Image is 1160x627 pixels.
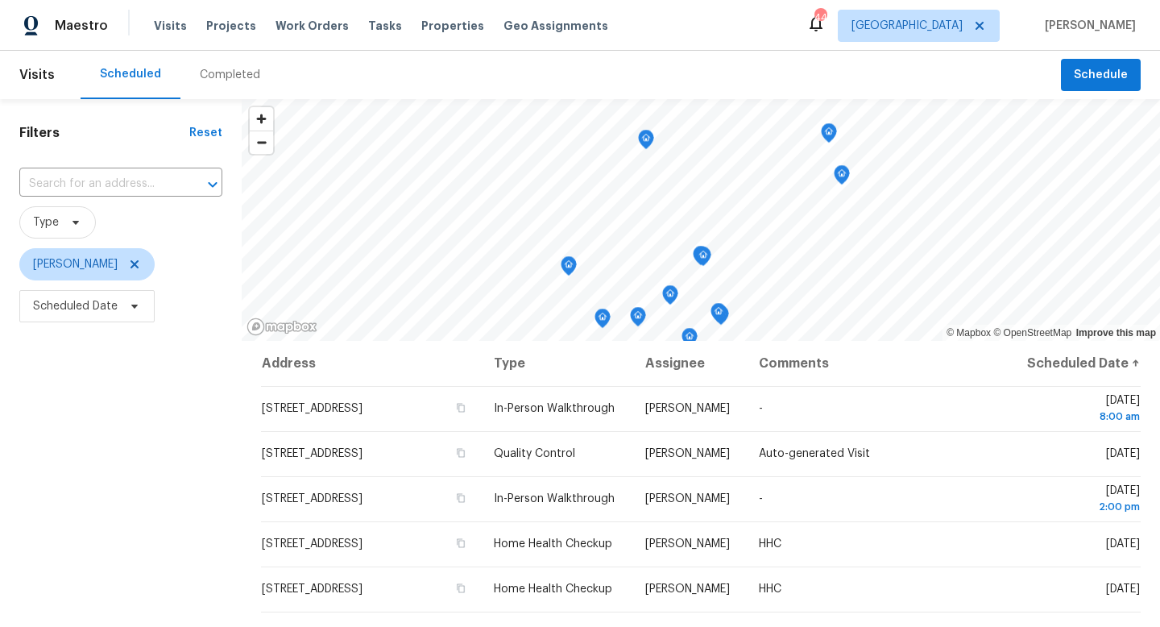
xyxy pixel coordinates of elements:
[261,341,481,386] th: Address
[454,491,468,505] button: Copy Address
[1023,499,1140,515] div: 2:00 pm
[494,493,615,505] span: In-Person Walkthrough
[645,403,730,414] span: [PERSON_NAME]
[100,66,161,82] div: Scheduled
[561,256,577,281] div: Map marker
[19,172,177,197] input: Search for an address...
[262,493,362,505] span: [STREET_ADDRESS]
[1023,409,1140,425] div: 8:00 am
[454,581,468,596] button: Copy Address
[695,247,711,272] div: Map marker
[645,583,730,595] span: [PERSON_NAME]
[33,214,59,230] span: Type
[494,583,612,595] span: Home Health Checkup
[421,18,484,34] span: Properties
[834,165,850,190] div: Map marker
[645,448,730,459] span: [PERSON_NAME]
[55,18,108,34] span: Maestro
[1061,59,1141,92] button: Schedule
[681,328,698,353] div: Map marker
[759,403,763,414] span: -
[1074,65,1128,85] span: Schedule
[200,67,260,83] div: Completed
[1106,448,1140,459] span: [DATE]
[189,125,222,141] div: Reset
[1076,327,1156,338] a: Improve this map
[262,583,362,595] span: [STREET_ADDRESS]
[201,173,224,196] button: Open
[246,318,317,336] a: Mapbox homepage
[821,123,837,148] div: Map marker
[454,536,468,550] button: Copy Address
[759,493,763,505] span: -
[645,538,730,550] span: [PERSON_NAME]
[851,18,963,34] span: [GEOGRAPHIC_DATA]
[262,448,362,459] span: [STREET_ADDRESS]
[594,309,611,334] div: Map marker
[1106,583,1140,595] span: [DATE]
[154,18,187,34] span: Visits
[693,246,709,271] div: Map marker
[710,303,727,328] div: Map marker
[746,341,1010,386] th: Comments
[759,583,781,595] span: HHC
[814,10,826,26] div: 44
[1023,395,1140,425] span: [DATE]
[759,448,870,459] span: Auto-generated Visit
[638,130,654,155] div: Map marker
[645,493,730,505] span: [PERSON_NAME]
[494,403,615,414] span: In-Person Walkthrough
[33,256,118,272] span: [PERSON_NAME]
[368,20,402,31] span: Tasks
[206,18,256,34] span: Projects
[19,57,55,93] span: Visits
[494,448,575,459] span: Quality Control
[481,341,632,386] th: Type
[1106,538,1140,550] span: [DATE]
[250,107,273,131] button: Zoom in
[632,341,746,386] th: Assignee
[494,538,612,550] span: Home Health Checkup
[993,327,1071,338] a: OpenStreetMap
[250,131,273,154] button: Zoom out
[262,538,362,550] span: [STREET_ADDRESS]
[1038,18,1136,34] span: [PERSON_NAME]
[275,18,349,34] span: Work Orders
[662,285,678,310] div: Map marker
[454,401,468,415] button: Copy Address
[947,327,991,338] a: Mapbox
[630,307,646,332] div: Map marker
[454,446,468,460] button: Copy Address
[19,125,189,141] h1: Filters
[33,298,118,314] span: Scheduled Date
[262,403,362,414] span: [STREET_ADDRESS]
[1010,341,1141,386] th: Scheduled Date ↑
[759,538,781,550] span: HHC
[503,18,608,34] span: Geo Assignments
[1023,485,1140,515] span: [DATE]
